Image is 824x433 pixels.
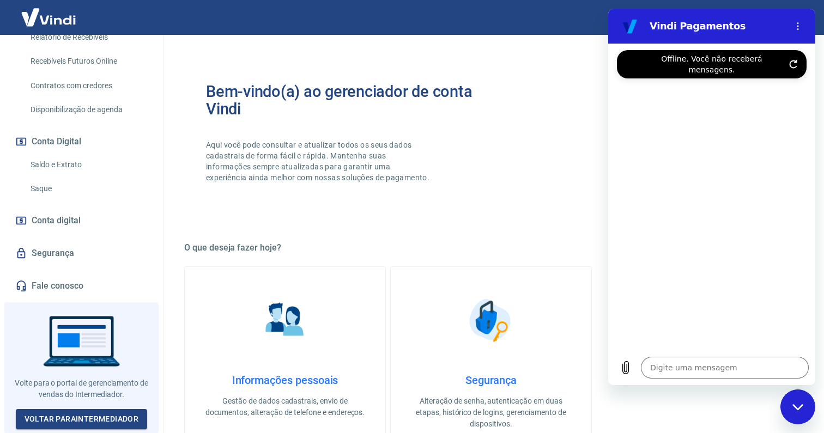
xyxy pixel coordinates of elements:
[772,8,811,28] button: Sair
[26,178,150,200] a: Saque
[32,213,81,228] span: Conta digital
[780,389,815,424] iframe: Botão para abrir a janela de mensagens, conversa em andamento
[26,26,150,48] a: Relatório de Recebíveis
[202,374,368,387] h4: Informações pessoais
[608,9,815,385] iframe: Janela de mensagens
[26,99,150,121] a: Disponibilização de agenda
[16,409,148,429] a: Voltar paraIntermediador
[13,130,150,154] button: Conta Digital
[408,374,574,387] h4: Segurança
[13,274,150,298] a: Fale conosco
[202,395,368,418] p: Gestão de dados cadastrais, envio de documentos, alteração de telefone e endereços.
[26,154,150,176] a: Saldo e Extrato
[258,293,312,347] img: Informações pessoais
[184,242,798,253] h5: O que deseja fazer hoje?
[26,50,150,72] a: Recebíveis Futuros Online
[464,293,518,347] img: Segurança
[13,241,150,265] a: Segurança
[13,1,84,34] img: Vindi
[206,139,432,183] p: Aqui você pode consultar e atualizar todos os seus dados cadastrais de forma fácil e rápida. Mant...
[408,395,574,430] p: Alteração de senha, autenticação em duas etapas, histórico de logins, gerenciamento de dispositivos.
[206,83,491,118] h2: Bem-vindo(a) ao gerenciador de conta Vindi
[26,75,150,97] a: Contratos com credores
[13,209,150,233] a: Conta digital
